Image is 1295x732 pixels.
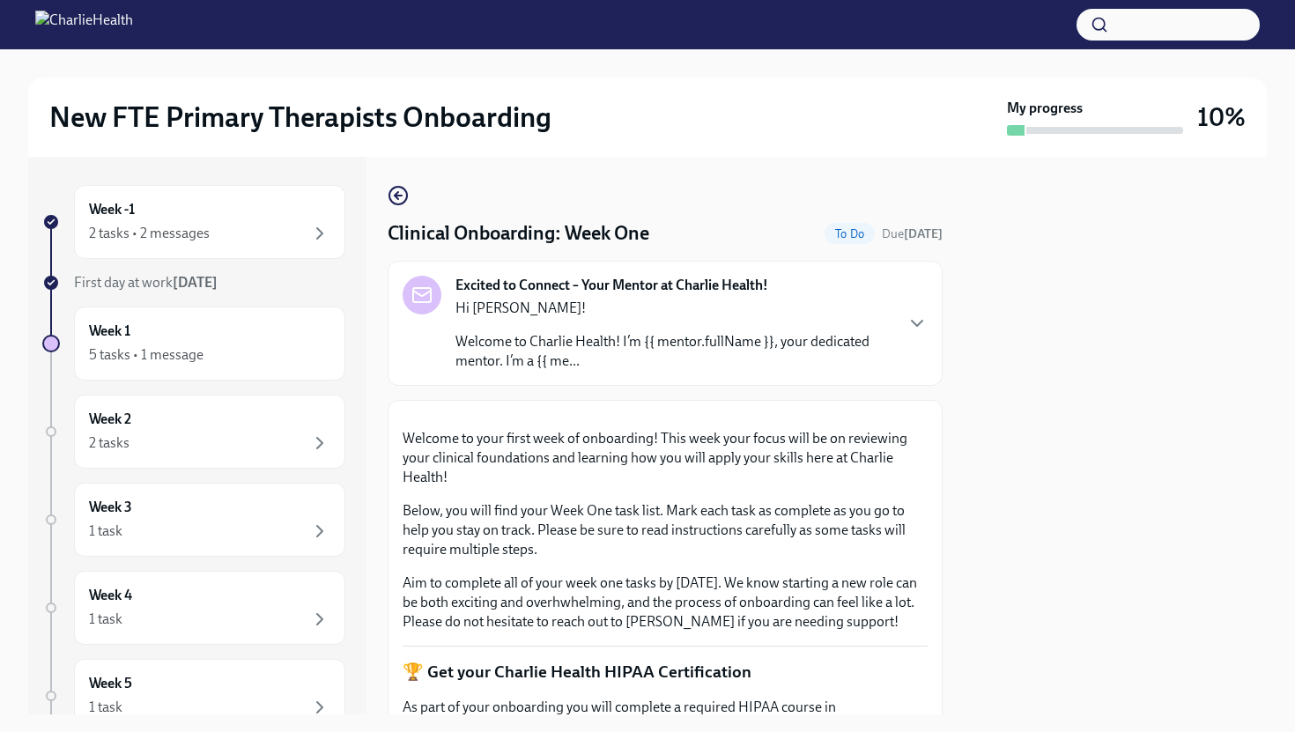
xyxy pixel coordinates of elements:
p: Welcome to your first week of onboarding! This week your focus will be on reviewing your clinical... [403,429,928,487]
span: Due [882,226,943,241]
a: Week -12 tasks • 2 messages [42,185,345,259]
p: Hi [PERSON_NAME]! [455,299,892,318]
p: 🏆 Get your Charlie Health HIPAA Certification [403,661,928,684]
a: Week 15 tasks • 1 message [42,307,345,381]
h6: Week 4 [89,586,132,605]
div: 1 task [89,521,122,541]
strong: My progress [1007,99,1083,118]
p: Aim to complete all of your week one tasks by [DATE]. We know starting a new role can be both exc... [403,573,928,632]
img: CharlieHealth [35,11,133,39]
h4: Clinical Onboarding: Week One [388,220,649,247]
p: Below, you will find your Week One task list. Mark each task as complete as you go to help you st... [403,501,928,559]
div: 5 tasks • 1 message [89,345,203,365]
span: September 21st, 2025 07:00 [882,226,943,242]
h6: Week -1 [89,200,135,219]
h6: Week 1 [89,322,130,341]
div: 1 task [89,610,122,629]
div: 1 task [89,698,122,717]
h6: Week 5 [89,674,132,693]
strong: [DATE] [904,226,943,241]
a: Week 22 tasks [42,395,345,469]
div: 2 tasks • 2 messages [89,224,210,243]
span: First day at work [74,274,218,291]
strong: Excited to Connect – Your Mentor at Charlie Health! [455,276,768,295]
h3: 10% [1197,101,1246,133]
a: Week 31 task [42,483,345,557]
strong: [DATE] [173,274,218,291]
h6: Week 2 [89,410,131,429]
h6: Week 3 [89,498,132,517]
h2: New FTE Primary Therapists Onboarding [49,100,551,135]
p: Welcome to Charlie Health! I’m {{ mentor.fullName }}, your dedicated mentor. I’m a {{ me... [455,332,892,371]
a: Week 41 task [42,571,345,645]
div: 2 tasks [89,433,129,453]
span: To Do [825,227,875,240]
a: First day at work[DATE] [42,273,345,292]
